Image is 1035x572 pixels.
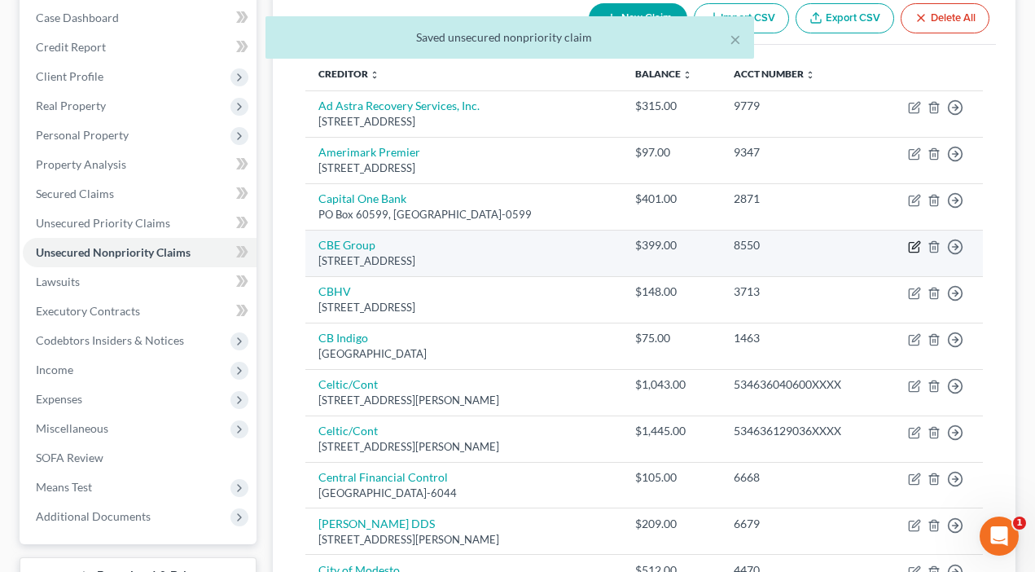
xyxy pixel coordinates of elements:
a: Amerimark Premier [318,145,420,159]
div: 534636040600XXXX [734,376,866,393]
a: CB Indigo [318,331,368,345]
div: $148.00 [635,284,708,300]
div: $209.00 [635,516,708,532]
span: Codebtors Insiders & Notices [36,333,184,347]
div: [STREET_ADDRESS][PERSON_NAME] [318,532,609,548]
span: Personal Property [36,128,129,142]
a: Property Analysis [23,150,257,179]
a: Secured Claims [23,179,257,209]
a: Celtic/Cont [318,377,378,391]
div: 534636129036XXXX [734,423,866,439]
div: [STREET_ADDRESS] [318,300,609,315]
div: Saved unsecured nonpriority claim [278,29,741,46]
i: unfold_more [682,70,692,80]
a: [PERSON_NAME] DDS [318,517,435,530]
span: Property Analysis [36,157,126,171]
a: CBHV [318,284,351,298]
a: Central Financial Control [318,470,448,484]
div: [STREET_ADDRESS][PERSON_NAME] [318,439,609,455]
span: Lawsuits [36,275,80,288]
div: 2871 [734,191,866,207]
div: 6668 [734,469,866,486]
a: Balance unfold_more [635,68,692,80]
button: New Claim [589,3,687,33]
a: Case Dashboard [23,3,257,33]
span: Means Test [36,480,92,494]
div: 6679 [734,516,866,532]
a: Celtic/Cont [318,424,378,438]
div: $1,043.00 [635,376,708,393]
div: $97.00 [635,144,708,161]
div: $75.00 [635,330,708,346]
span: Case Dashboard [36,11,119,24]
button: Import CSV [694,3,789,33]
i: unfold_more [805,70,815,80]
span: SOFA Review [36,451,103,464]
a: Executory Contracts [23,297,257,326]
button: × [730,29,741,49]
div: $315.00 [635,98,708,114]
iframe: Intercom live chat [980,517,1019,556]
span: Secured Claims [36,187,114,200]
div: PO Box 60599, [GEOGRAPHIC_DATA]-0599 [318,207,609,222]
span: Miscellaneous [36,421,108,435]
span: Client Profile [36,69,103,83]
div: [GEOGRAPHIC_DATA]-6044 [318,486,609,501]
a: Creditor unfold_more [318,68,379,80]
a: SOFA Review [23,443,257,473]
span: Unsecured Priority Claims [36,216,170,230]
a: Unsecured Priority Claims [23,209,257,238]
span: Expenses [36,392,82,406]
div: 8550 [734,237,866,253]
div: 9779 [734,98,866,114]
span: Income [36,363,73,376]
a: Export CSV [796,3,894,33]
a: Acct Number unfold_more [734,68,815,80]
span: 1 [1013,517,1026,530]
div: 1463 [734,330,866,346]
span: Additional Documents [36,509,151,523]
div: $105.00 [635,469,708,486]
div: [STREET_ADDRESS][PERSON_NAME] [318,393,609,408]
a: CBE Group [318,238,375,252]
div: [STREET_ADDRESS] [318,253,609,269]
a: Unsecured Nonpriority Claims [23,238,257,267]
div: 3713 [734,284,866,300]
a: Capital One Bank [318,191,406,205]
button: Delete All [901,3,989,33]
div: $399.00 [635,237,708,253]
span: Unsecured Nonpriority Claims [36,245,191,259]
div: $401.00 [635,191,708,207]
div: [STREET_ADDRESS] [318,114,609,130]
div: [STREET_ADDRESS] [318,161,609,176]
a: Ad Astra Recovery Services, Inc. [318,99,480,112]
div: [GEOGRAPHIC_DATA] [318,346,609,362]
span: Executory Contracts [36,304,140,318]
span: Real Property [36,99,106,112]
i: unfold_more [370,70,379,80]
div: 9347 [734,144,866,161]
div: $1,445.00 [635,423,708,439]
a: Lawsuits [23,267,257,297]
